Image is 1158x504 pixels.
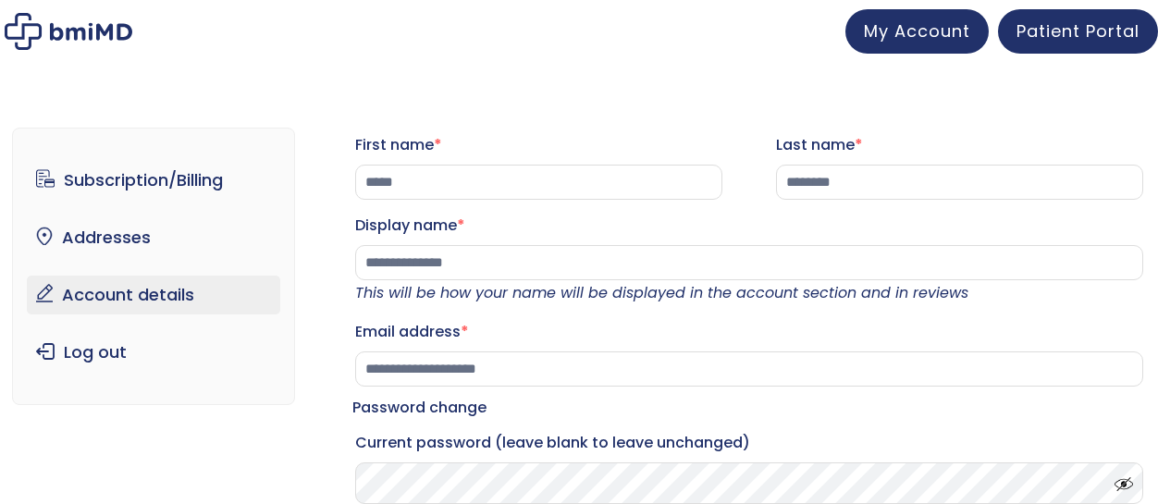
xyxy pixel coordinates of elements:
[864,19,970,43] span: My Account
[776,130,1144,160] label: Last name
[5,13,132,50] img: My account
[27,218,281,257] a: Addresses
[355,130,723,160] label: First name
[355,428,1144,458] label: Current password (leave blank to leave unchanged)
[12,128,296,405] nav: Account pages
[355,282,968,303] em: This will be how your name will be displayed in the account section and in reviews
[998,9,1158,54] a: Patient Portal
[27,333,281,372] a: Log out
[355,211,1144,240] label: Display name
[355,317,1144,347] label: Email address
[845,9,989,54] a: My Account
[27,161,281,200] a: Subscription/Billing
[1016,19,1140,43] span: Patient Portal
[352,395,487,421] legend: Password change
[27,276,281,314] a: Account details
